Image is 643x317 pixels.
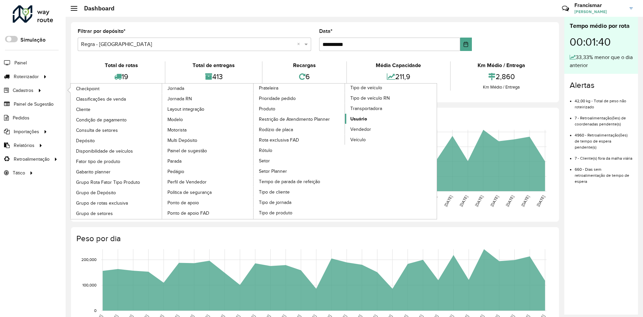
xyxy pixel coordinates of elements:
[71,198,162,208] a: Grupo de rotas exclusiva
[167,137,197,144] span: Multi Depósito
[71,84,254,219] a: Jornada
[76,116,127,123] span: Condição de pagamento
[575,93,633,110] li: 42,00 kg - Total de peso não roteirizado
[162,166,254,176] a: Pedágio
[570,53,633,69] div: 33,33% menor que o dia anterior
[254,145,345,155] a: Rótulo
[254,197,345,207] a: Tipo de jornada
[259,105,275,112] span: Produto
[78,27,126,35] label: Filtrar por depósito
[345,93,437,103] a: Tipo de veículo RN
[350,95,390,102] span: Tipo de veículo RN
[345,135,437,145] a: Veículo
[71,177,162,187] a: Grupo Rota Fator Tipo Produto
[167,106,204,113] span: Layout integração
[254,114,345,124] a: Restrição de Atendimento Planner
[71,94,162,104] a: Classificações de venda
[570,81,633,90] h4: Alertas
[259,137,299,144] span: Rota exclusiva FAD
[167,147,207,154] span: Painel de sugestão
[350,136,366,143] span: Veículo
[167,69,260,84] div: 413
[350,126,371,133] span: Vendedor
[167,178,207,186] span: Perfil de Vendedor
[167,168,184,175] span: Pedágio
[13,114,29,121] span: Pedidos
[574,2,625,8] h3: Francismar
[167,61,260,69] div: Total de entregas
[162,104,254,114] a: Layout integração
[443,195,453,207] text: [DATE]
[319,27,333,35] label: Data
[482,2,552,20] div: Críticas? Dúvidas? Elogios? Sugestões? Entre em contato conosco!
[76,179,140,186] span: Grupo Rota Fator Tipo Produto
[254,166,345,176] a: Setor Planner
[505,195,515,207] text: [DATE]
[71,188,162,198] a: Grupo de Depósito
[76,200,128,207] span: Grupo de rotas exclusiva
[71,136,162,146] a: Depósito
[490,195,499,207] text: [DATE]
[345,103,437,113] a: Transportadora
[76,127,118,134] span: Consulta de setores
[167,95,192,102] span: Jornada RN
[82,283,96,287] text: 100,000
[575,110,633,127] li: 7 - Retroalimentação(ões) de coordenadas pendente(s)
[459,195,469,207] text: [DATE]
[259,199,291,206] span: Tipo de jornada
[254,156,345,166] a: Setor
[71,208,162,218] a: Grupo de setores
[259,209,292,216] span: Tipo de produto
[254,187,345,197] a: Tipo de cliente
[14,73,39,80] span: Roteirizador
[349,61,448,69] div: Média Capacidade
[14,142,34,149] span: Relatórios
[162,135,254,145] a: Multi Depósito
[259,126,293,133] span: Rodízio de placa
[259,168,287,175] span: Setor Planner
[13,87,33,94] span: Cadastros
[77,5,115,12] h2: Dashboard
[162,187,254,197] a: Política de segurança
[254,208,345,218] a: Tipo de produto
[297,40,303,48] span: Clear all
[167,126,187,134] span: Motorista
[20,36,46,44] label: Simulação
[71,104,162,114] a: Cliente
[162,94,254,104] a: Jornada RN
[71,167,162,177] a: Gabarito planner
[14,156,50,163] span: Retroalimentação
[81,257,96,262] text: 200,000
[71,156,162,166] a: Fator tipo de produto
[14,59,27,66] span: Painel
[570,21,633,31] div: Tempo médio por rota
[259,147,272,154] span: Rótulo
[259,85,278,92] span: Prateleira
[162,198,254,208] a: Ponto de apoio
[575,161,633,184] li: 660 - Dias sem retroalimentação de tempo de espera
[76,168,111,175] span: Gabarito planner
[162,125,254,135] a: Motorista
[167,116,183,123] span: Modelo
[162,114,254,124] a: Modelo
[76,106,90,113] span: Cliente
[13,169,25,176] span: Tático
[460,38,472,51] button: Choose Date
[167,199,199,206] span: Ponto de apoio
[264,69,345,84] div: 6
[71,146,162,156] a: Disponibilidade de veículos
[345,114,437,124] a: Usuário
[536,195,546,207] text: [DATE]
[254,124,345,135] a: Rodízio de placa
[79,69,163,84] div: 19
[575,127,633,150] li: 4960 - Retroalimentação(ões) de tempo de espera pendente(s)
[162,84,345,219] a: Prateleira
[94,308,96,313] text: 0
[452,69,551,84] div: 2,860
[76,96,126,103] span: Classificações de venda
[76,158,120,165] span: Fator tipo de produto
[259,189,290,196] span: Tipo de cliente
[76,85,99,92] span: Checkpoint
[349,69,448,84] div: 211,9
[570,31,633,53] div: 00:01:40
